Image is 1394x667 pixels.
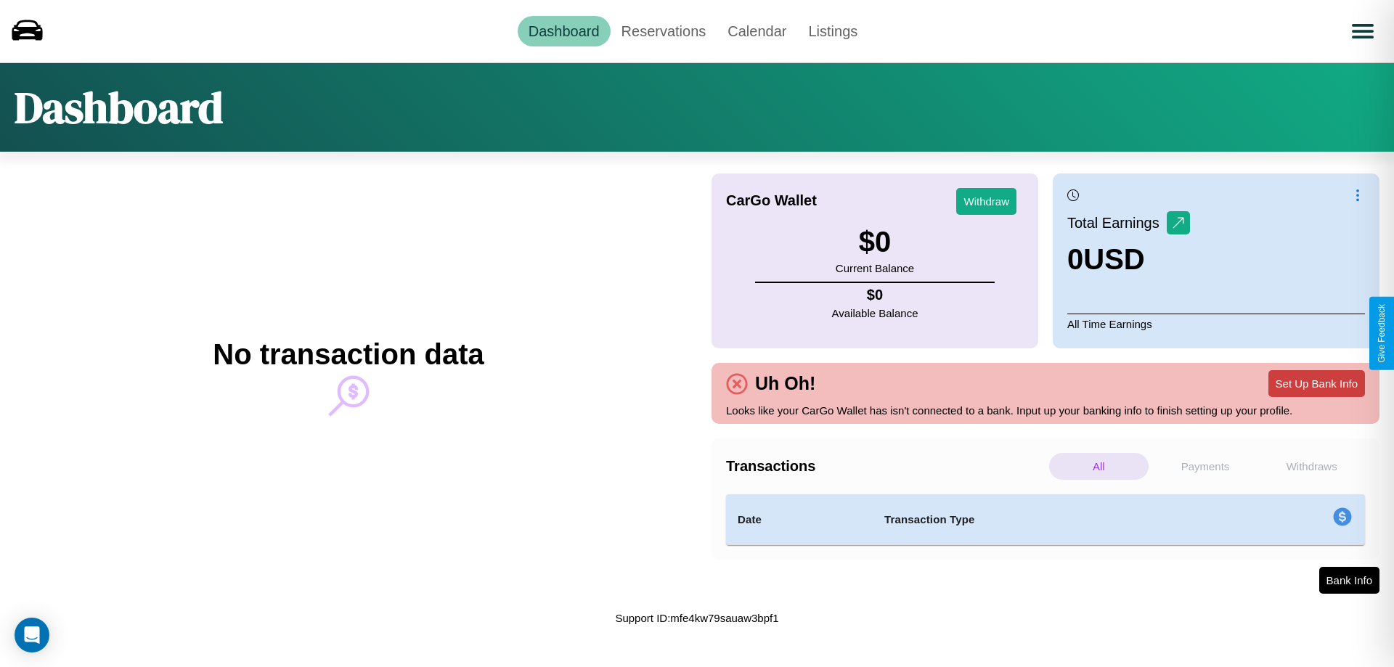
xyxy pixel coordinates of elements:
[1067,314,1365,334] p: All Time Earnings
[726,494,1365,545] table: simple table
[1049,453,1149,480] p: All
[836,258,914,278] p: Current Balance
[1156,453,1255,480] p: Payments
[748,373,823,394] h4: Uh Oh!
[1067,243,1190,276] h3: 0 USD
[213,338,484,371] h2: No transaction data
[1262,453,1361,480] p: Withdraws
[726,401,1365,420] p: Looks like your CarGo Wallet has isn't connected to a bank. Input up your banking info to finish ...
[518,16,611,46] a: Dashboard
[726,458,1045,475] h4: Transactions
[832,303,918,323] p: Available Balance
[726,192,817,209] h4: CarGo Wallet
[797,16,868,46] a: Listings
[1342,11,1383,52] button: Open menu
[15,78,223,137] h1: Dashboard
[884,511,1214,528] h4: Transaction Type
[1067,210,1167,236] p: Total Earnings
[1268,370,1365,397] button: Set Up Bank Info
[611,16,717,46] a: Reservations
[1319,567,1379,594] button: Bank Info
[717,16,797,46] a: Calendar
[836,226,914,258] h3: $ 0
[738,511,861,528] h4: Date
[956,188,1016,215] button: Withdraw
[15,618,49,652] div: Open Intercom Messenger
[1377,304,1387,363] div: Give Feedback
[832,287,918,303] h4: $ 0
[615,608,778,628] p: Support ID: mfe4kw79sauaw3bpf1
